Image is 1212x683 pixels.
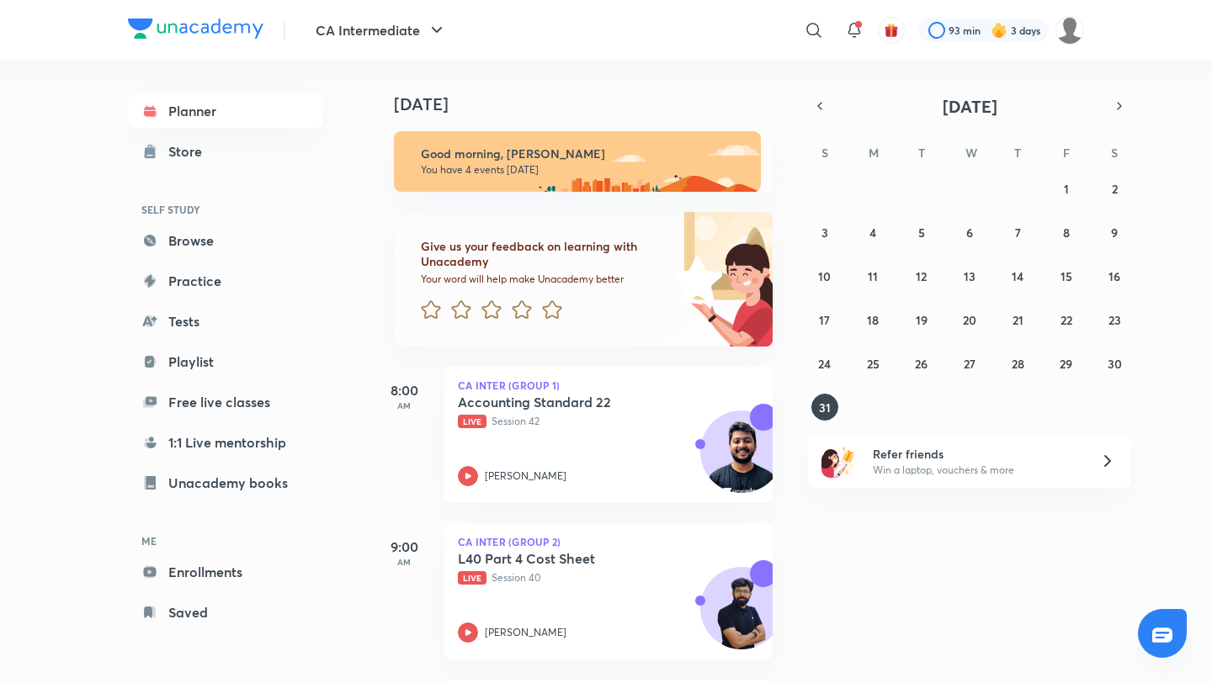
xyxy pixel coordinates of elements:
[1060,356,1072,372] abbr: August 29, 2025
[1063,145,1070,161] abbr: Friday
[916,268,927,284] abbr: August 12, 2025
[1108,312,1121,328] abbr: August 23, 2025
[821,145,828,161] abbr: Sunday
[128,135,323,168] a: Store
[1053,350,1080,377] button: August 29, 2025
[1004,306,1031,333] button: August 21, 2025
[1108,356,1122,372] abbr: August 30, 2025
[1111,145,1118,161] abbr: Saturday
[421,273,667,286] p: Your word will help make Unacademy better
[394,131,761,192] img: morning
[908,306,935,333] button: August 19, 2025
[811,350,838,377] button: August 24, 2025
[918,225,925,241] abbr: August 5, 2025
[832,94,1108,118] button: [DATE]
[1101,219,1128,246] button: August 9, 2025
[421,146,746,161] h6: Good morning, [PERSON_NAME]
[818,356,831,372] abbr: August 24, 2025
[965,145,977,161] abbr: Wednesday
[811,262,838,289] button: August 10, 2025
[128,19,263,39] img: Company Logo
[964,356,975,372] abbr: August 27, 2025
[485,469,566,484] p: [PERSON_NAME]
[458,415,486,428] span: Live
[128,527,323,555] h6: ME
[869,225,876,241] abbr: August 4, 2025
[128,555,323,589] a: Enrollments
[878,17,905,44] button: avatar
[1055,16,1084,45] img: Jyoti
[966,225,973,241] abbr: August 6, 2025
[818,268,831,284] abbr: August 10, 2025
[811,219,838,246] button: August 3, 2025
[370,400,438,410] p: AM
[394,94,789,114] h4: [DATE]
[128,195,323,224] h6: SELF STUDY
[1004,219,1031,246] button: August 7, 2025
[370,557,438,567] p: AM
[908,262,935,289] button: August 12, 2025
[859,262,886,289] button: August 11, 2025
[859,306,886,333] button: August 18, 2025
[859,350,886,377] button: August 25, 2025
[811,394,838,421] button: August 31, 2025
[1004,350,1031,377] button: August 28, 2025
[458,380,759,390] p: CA Inter (Group 1)
[819,400,831,416] abbr: August 31, 2025
[1053,262,1080,289] button: August 15, 2025
[1101,350,1128,377] button: August 30, 2025
[869,145,879,161] abbr: Monday
[1064,181,1069,197] abbr: August 1, 2025
[128,19,263,43] a: Company Logo
[128,304,323,338] a: Tests
[867,356,880,372] abbr: August 25, 2025
[915,356,928,372] abbr: August 26, 2025
[868,268,878,284] abbr: August 11, 2025
[128,345,323,379] a: Playlist
[956,350,983,377] button: August 27, 2025
[128,224,323,257] a: Browse
[821,225,828,241] abbr: August 3, 2025
[963,312,976,328] abbr: August 20, 2025
[1101,175,1128,202] button: August 2, 2025
[1015,225,1021,241] abbr: August 7, 2025
[873,463,1080,478] p: Win a laptop, vouchers & more
[421,163,746,177] p: You have 4 events [DATE]
[811,306,838,333] button: August 17, 2025
[1060,268,1072,284] abbr: August 15, 2025
[128,426,323,459] a: 1:1 Live mentorship
[1053,306,1080,333] button: August 22, 2025
[1108,268,1120,284] abbr: August 16, 2025
[859,219,886,246] button: August 4, 2025
[485,625,566,640] p: [PERSON_NAME]
[956,262,983,289] button: August 13, 2025
[128,466,323,500] a: Unacademy books
[1053,175,1080,202] button: August 1, 2025
[1013,312,1023,328] abbr: August 21, 2025
[956,306,983,333] button: August 20, 2025
[306,13,457,47] button: CA Intermediate
[1112,181,1118,197] abbr: August 2, 2025
[1101,306,1128,333] button: August 23, 2025
[1012,356,1024,372] abbr: August 28, 2025
[458,550,667,567] h5: L40 Part 4 Cost Sheet
[1063,225,1070,241] abbr: August 8, 2025
[943,95,997,118] span: [DATE]
[1101,262,1128,289] button: August 16, 2025
[873,445,1080,463] h6: Refer friends
[819,312,830,328] abbr: August 17, 2025
[458,537,759,547] p: CA Inter (Group 2)
[884,23,899,38] img: avatar
[128,385,323,419] a: Free live classes
[908,350,935,377] button: August 26, 2025
[908,219,935,246] button: August 5, 2025
[458,570,722,585] p: Session 40
[916,312,928,328] abbr: August 19, 2025
[421,239,667,269] h6: Give us your feedback on learning with Unacademy
[128,264,323,298] a: Practice
[918,145,925,161] abbr: Tuesday
[821,444,855,478] img: referral
[1111,225,1118,241] abbr: August 9, 2025
[1053,219,1080,246] button: August 8, 2025
[1060,312,1072,328] abbr: August 22, 2025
